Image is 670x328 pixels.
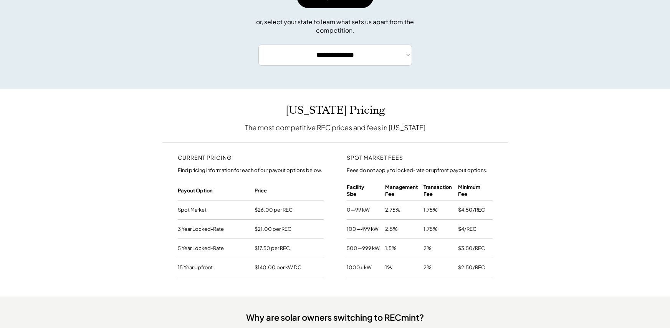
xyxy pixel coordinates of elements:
[424,224,438,234] div: 1.75%
[178,204,207,215] div: Spot Market
[347,204,370,215] div: 0—99 kW
[424,262,432,273] div: 2%
[246,312,424,323] h2: Why are solar owners switching to RECmint?
[347,167,488,174] div: Fees do not apply to locked-rate or upfront payout options.
[385,224,398,234] div: 2.5%
[255,204,293,215] div: $26.00 per REC
[385,204,400,215] div: 2.75%
[385,243,397,253] div: 1.5%
[255,243,290,253] div: $17.50 per REC
[424,204,438,215] div: 1.75%
[458,204,485,215] div: $4.50/REC
[178,185,213,196] div: Payout Option
[255,262,301,273] div: $140.00 per kW DC
[178,167,322,174] div: Find pricing information for each of our payout options below.
[178,224,224,234] div: 3 Year Locked-Rate
[385,182,418,199] div: Management Fee
[178,243,224,253] div: 5 Year Locked-Rate
[255,224,291,234] div: $21.00 per REC
[178,154,293,161] h3: CURRENT PRICING
[458,262,485,273] div: $2.50/REC
[347,154,462,161] h3: SPOT MARKET FEES
[278,104,393,117] h2: [US_STATE] Pricing
[385,262,392,273] div: 1%
[347,224,379,234] div: 100—499 kW
[347,243,380,253] div: 500—999 kW
[424,182,452,199] div: Transaction Fee
[245,121,425,138] div: The most competitive REC prices and fees in [US_STATE]
[255,185,267,196] div: Price
[347,262,372,273] div: 1000+ kW
[458,182,480,199] div: Minimum Fee
[347,182,364,199] div: Facility Size
[458,224,476,234] div: $4/REC
[239,18,431,35] div: or, select your state to learn what sets us apart from the competition.
[178,262,213,273] div: 15 Year Upfront
[458,243,485,253] div: $3.50/REC
[424,243,432,253] div: 2%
